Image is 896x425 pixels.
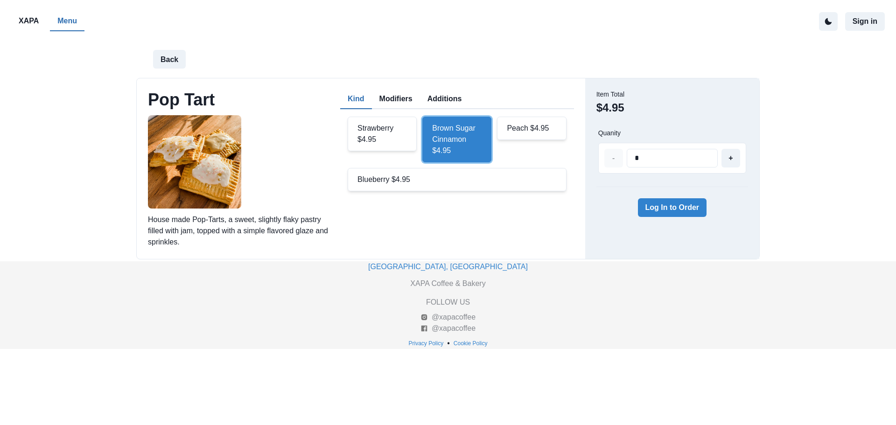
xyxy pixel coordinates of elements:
[447,338,450,349] p: •
[454,339,488,348] p: Cookie Policy
[604,149,623,167] button: -
[420,323,476,334] a: @xapacoffee
[19,15,39,27] p: XAPA
[596,90,624,99] dt: Item Total
[372,90,420,109] button: Modifiers
[426,297,470,308] p: FOLLOW US
[148,90,215,110] h2: Pop Tart
[596,99,624,116] dd: $4.95
[148,115,241,209] img: original.jpeg
[497,117,566,140] div: Peach $4.95
[57,15,77,27] p: Menu
[422,117,491,162] div: Brown Sugar Cinnamon $4.95
[409,339,444,348] p: Privacy Policy
[148,214,335,248] p: House made Pop-Tarts, a sweet, slightly flaky pastry filled with jam, topped with a simple flavor...
[420,312,476,323] a: @xapacoffee
[819,12,838,31] button: active dark theme mode
[348,117,417,151] div: Strawberry $4.95
[420,90,469,109] button: Additions
[368,263,528,271] a: [GEOGRAPHIC_DATA], [GEOGRAPHIC_DATA]
[153,50,186,69] button: Back
[348,168,567,191] div: Blueberry $4.95
[721,149,740,167] button: +
[598,129,621,137] p: Quanity
[410,278,485,289] p: XAPA Coffee & Bakery
[340,90,372,109] button: Kind
[845,12,885,31] button: Sign in
[638,198,707,217] button: Log In to Order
